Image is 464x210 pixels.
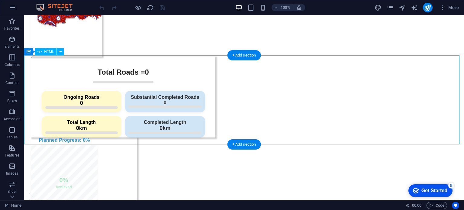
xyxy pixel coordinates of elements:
[35,4,80,11] img: Editor Logo
[411,4,418,11] i: AI Writer
[423,3,433,12] button: publish
[44,50,54,53] span: HTML
[452,202,459,209] button: Usercentrics
[272,4,293,11] button: 100%
[3,3,47,16] div: Get Started 5 items remaining, 0% complete
[387,4,394,11] button: pages
[437,3,461,12] button: More
[7,135,18,140] p: Tables
[134,4,142,11] button: Click here to leave preview mode and continue editing
[429,202,444,209] span: Code
[4,26,20,31] p: Favorites
[406,202,422,209] h6: Session time
[375,4,382,11] i: Design (Ctrl+Alt+Y)
[281,4,290,11] h6: 100%
[427,202,447,209] button: Code
[147,4,154,11] i: Reload page
[7,41,191,122] div: `
[399,4,406,11] i: Navigator
[416,203,417,208] span: :
[5,80,19,85] p: Content
[227,50,261,60] div: + Add section
[424,4,431,11] i: Publish
[296,5,302,10] i: On resize automatically adjust zoom level to fit chosen device.
[5,62,20,67] p: Columns
[5,153,19,158] p: Features
[5,44,20,49] p: Elements
[8,189,17,194] p: Slider
[440,5,459,11] span: More
[5,202,21,209] a: Click to cancel selection. Double-click to open Pages
[375,4,382,11] button: design
[412,202,421,209] span: 00 00
[387,4,394,11] i: Pages (Ctrl+Alt+S)
[399,4,406,11] button: navigator
[7,99,17,103] p: Boxes
[411,4,418,11] button: text_generator
[43,1,49,7] div: 5
[6,171,18,176] p: Images
[147,4,154,11] button: reload
[227,139,261,150] div: + Add section
[16,7,42,12] div: Get Started
[4,117,21,121] p: Accordion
